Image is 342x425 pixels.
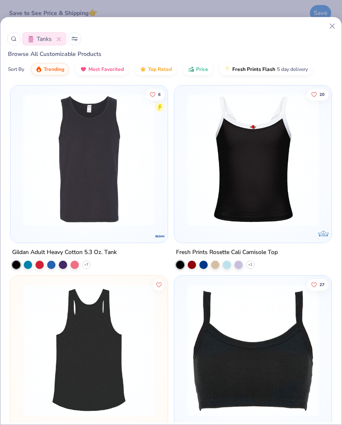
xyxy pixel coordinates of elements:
[31,63,69,75] button: Trending
[319,283,324,287] span: 27
[44,66,64,73] span: Trending
[176,247,278,258] div: Fresh Prints Rosette Cali Camisole Top
[183,284,323,416] img: b8ea6a10-a809-449c-aa0e-d8e9593175c1
[19,284,159,416] img: 12e9b750-c9ca-4f39-83d7-d405b90701a3
[307,89,329,101] button: Like
[183,94,323,226] img: 26f378cc-43d3-41b2-ab0e-76fc05245346
[22,32,66,45] button: TanksTanks
[277,65,308,74] span: 5 day delivery
[224,66,231,73] img: flash.gif
[75,63,128,75] button: Most Favorited
[155,231,165,241] img: Gildan logo
[219,63,312,75] button: Fresh Prints Flash5 day delivery
[28,36,34,43] img: Tanks
[307,279,329,291] button: Like
[84,262,88,267] span: + 7
[12,247,117,258] div: Gildan Adult Heavy Cotton 5.3 Oz. Tank
[68,32,81,45] button: Sort Popup Button
[19,94,159,226] img: 88a44a92-e2a5-4f89-8212-3978ff1d2bb4
[35,66,42,73] img: trending.gif
[37,35,52,43] span: Tanks
[80,66,87,73] img: most_fav.gif
[0,50,101,58] span: Browse All Customizable Products
[196,66,208,73] span: Price
[153,279,165,291] button: Like
[148,66,172,73] span: Top Rated
[319,93,324,97] span: 20
[248,262,252,267] span: + 2
[232,66,275,73] span: Fresh Prints Flash
[8,65,24,73] div: Sort By
[158,93,161,97] span: 6
[135,63,176,75] button: Top Rated
[140,66,146,73] img: TopRated.gif
[183,63,213,75] button: Price
[88,66,124,73] span: Most Favorited
[146,89,165,101] button: Like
